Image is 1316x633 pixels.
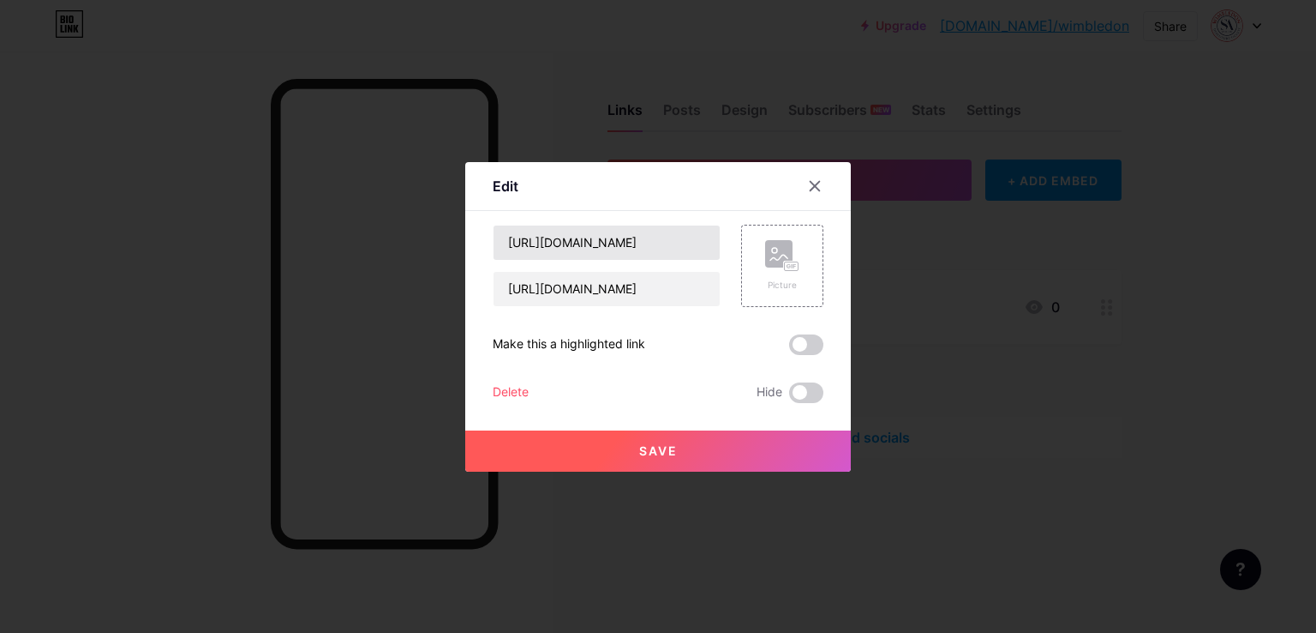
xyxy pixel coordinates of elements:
[639,443,678,458] span: Save
[765,279,799,292] div: Picture
[493,335,645,355] div: Make this a highlighted link
[493,176,518,196] div: Edit
[465,431,851,472] button: Save
[493,383,529,403] div: Delete
[757,383,782,403] span: Hide
[493,272,720,306] input: URL
[493,226,720,260] input: Title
